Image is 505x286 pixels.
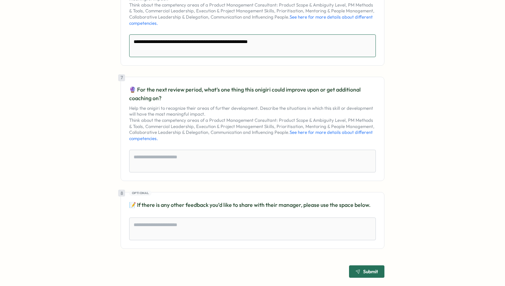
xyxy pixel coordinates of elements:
p: 🔮 For the next review period, what’s one thing this onigiri could improve upon or get additional ... [129,85,376,103]
span: Submit [363,269,378,274]
p: Help the onigiri to recognize their areas of further development. Describe the situations in whic... [129,105,376,142]
button: Submit [349,265,384,278]
a: See here for more details about different competencies. [129,129,373,141]
div: 7 [118,74,125,81]
div: 8 [118,190,125,197]
a: See here for more details about different competencies. [129,14,373,26]
span: Optional [132,191,149,195]
p: 📝 If there is any other feedback you’d like to share with their manager, please use the space below. [129,201,376,209]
